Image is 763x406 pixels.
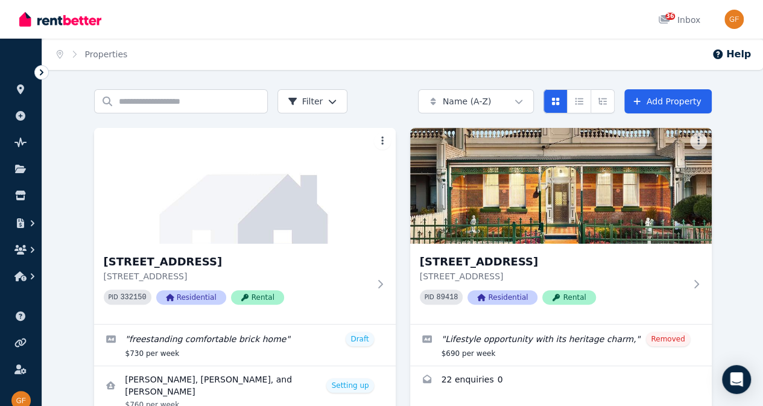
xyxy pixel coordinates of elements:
[410,366,712,395] a: Enquiries for 7 Bank St, Ascot Vale
[425,294,434,300] small: PID
[443,95,492,107] span: Name (A-Z)
[724,10,744,29] img: George Fattouche
[543,89,568,113] button: Card view
[288,95,323,107] span: Filter
[665,13,675,20] span: 36
[690,133,707,150] button: More options
[104,253,369,270] h3: [STREET_ADDRESS]
[410,128,712,244] img: 7 Bank St, Ascot Vale
[231,290,284,305] span: Rental
[418,89,534,113] button: Name (A-Z)
[722,365,751,394] div: Open Intercom Messenger
[658,14,700,26] div: Inbox
[94,128,396,324] a: 6 Bank Street, Ascot Vale[STREET_ADDRESS][STREET_ADDRESS]PID 332150ResidentialRental
[467,290,537,305] span: Residential
[420,270,685,282] p: [STREET_ADDRESS]
[120,293,146,302] code: 332150
[420,253,685,270] h3: [STREET_ADDRESS]
[104,270,369,282] p: [STREET_ADDRESS]
[19,10,101,28] img: RentBetter
[590,89,615,113] button: Expanded list view
[624,89,712,113] a: Add Property
[42,39,142,70] nav: Breadcrumb
[542,290,595,305] span: Rental
[277,89,348,113] button: Filter
[410,128,712,324] a: 7 Bank St, Ascot Vale[STREET_ADDRESS][STREET_ADDRESS]PID 89418ResidentialRental
[94,325,396,366] a: Edit listing: freestanding comfortable brick home
[712,47,751,62] button: Help
[410,325,712,366] a: Edit listing: Lifestyle opportunity with its heritage charm,
[567,89,591,113] button: Compact list view
[543,89,615,113] div: View options
[109,294,118,300] small: PID
[94,128,396,244] img: 6 Bank Street, Ascot Vale
[436,293,458,302] code: 89418
[85,49,128,59] a: Properties
[374,133,391,150] button: More options
[156,290,226,305] span: Residential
